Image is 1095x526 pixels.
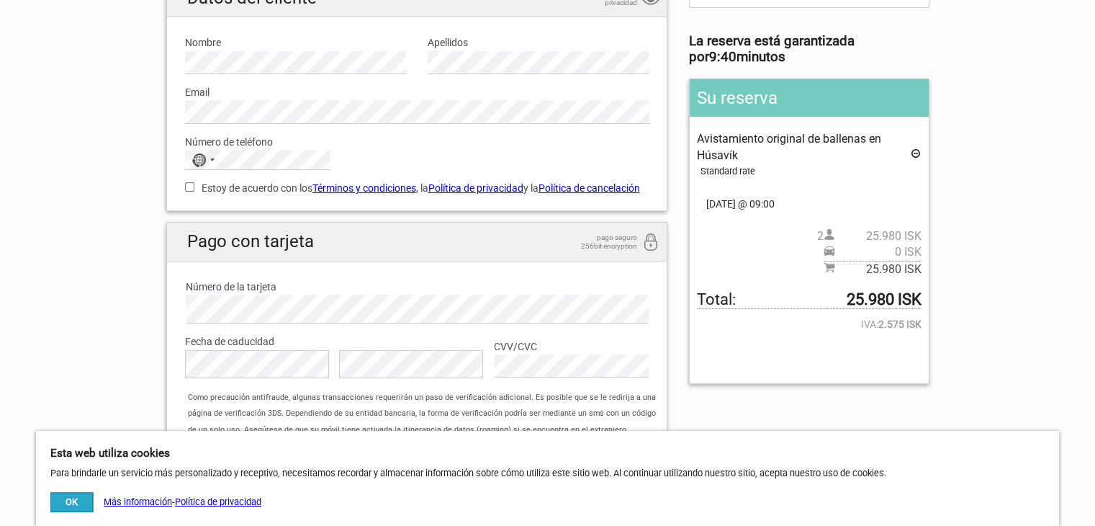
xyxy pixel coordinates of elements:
label: Estoy de acuerdo con los , la y la [185,180,649,196]
span: IVA: [697,316,921,332]
div: Standard rate [700,164,921,179]
label: Fecha de caducidad [185,334,649,349]
strong: 2.575 ISK [878,316,921,332]
strong: 25.980 ISK [847,292,921,308]
button: OK [50,492,93,512]
a: Política de privacidad [175,496,261,507]
a: Más información [104,496,172,507]
span: 25.980 ISK [835,262,921,277]
span: Subtotal [824,261,921,277]
label: Número de teléfono [185,134,649,150]
label: Número de la tarjeta [186,279,649,295]
span: 25.980 ISK [835,228,921,244]
p: We're away right now. Please check back later! [20,25,163,37]
div: - [50,492,261,512]
h2: Su reserva [690,79,928,117]
span: Precio de la recogida [824,244,921,260]
span: Avistamiento original de ballenas en Húsavík [697,132,881,161]
label: Email [185,84,649,100]
div: Para brindarle un servicio más personalizado y receptivo, necesitamos recordar y almacenar inform... [36,431,1059,526]
span: pago seguro 256bit encryption [565,233,637,251]
h2: Pago con tarjeta [167,223,667,261]
label: Nombre [185,35,406,50]
span: [DATE] @ 09:00 [697,196,921,212]
label: Apellidos [428,35,649,50]
span: 0 ISK [835,244,921,260]
a: Política de cancelación [539,182,640,194]
h5: Esta web utiliza cookies [50,445,1045,461]
label: CVV/CVC [494,339,649,355]
i: 256bit encryption [642,233,659,253]
h3: La reserva está garantizada por minutos [689,33,929,66]
strong: 9:40 [709,49,736,65]
a: Términos y condiciones [312,182,416,194]
span: Total a pagar [697,292,921,308]
button: Open LiveChat chat widget [166,22,183,40]
div: Como precaución antifraude, algunas transacciones requerirán un paso de verificación adicional. E... [181,390,667,438]
a: Política de privacidad [428,182,523,194]
span: 2 person(s) [817,228,921,244]
button: Selected country [186,151,222,169]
